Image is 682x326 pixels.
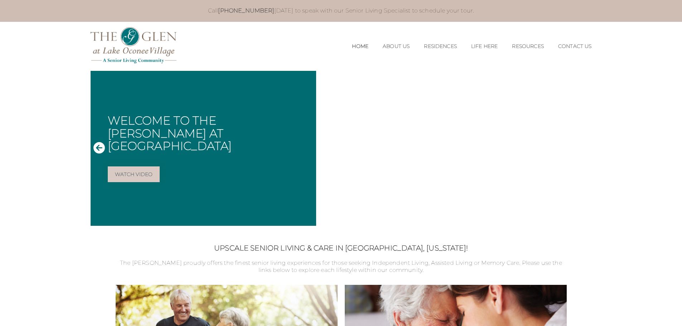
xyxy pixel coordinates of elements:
[383,43,410,49] a: About Us
[98,7,585,15] p: Call [DATE] to speak with our Senior Living Specialist to schedule your tour.
[91,27,176,63] img: The Glen Lake Oconee Home
[512,43,543,49] a: Resources
[352,43,368,49] a: Home
[218,7,274,14] a: [PHONE_NUMBER]
[471,43,498,49] a: Life Here
[116,259,567,274] p: The [PERSON_NAME] proudly offers the finest senior living experiences for those seeking Independe...
[558,43,592,49] a: Contact Us
[577,142,589,155] button: Next Slide
[316,71,592,226] iframe: Embedded Vimeo Video
[91,71,592,226] div: Slide 1 of 1
[108,114,310,152] h1: Welcome to The [PERSON_NAME] at [GEOGRAPHIC_DATA]
[116,244,567,252] h2: Upscale Senior Living & Care in [GEOGRAPHIC_DATA], [US_STATE]!
[108,166,160,182] a: Watch Video
[424,43,457,49] a: Residences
